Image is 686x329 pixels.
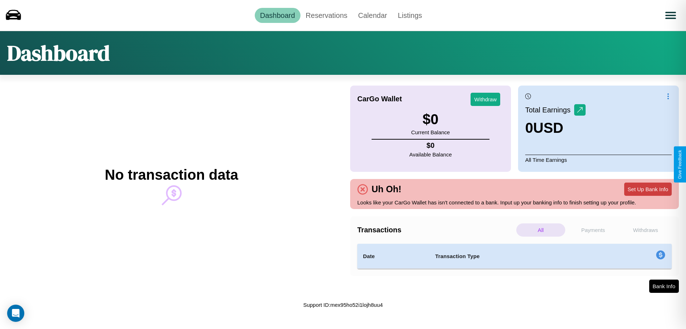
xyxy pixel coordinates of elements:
[392,8,427,23] a: Listings
[411,111,450,127] h3: $ 0
[409,150,452,159] p: Available Balance
[409,141,452,150] h4: $ 0
[649,280,679,293] button: Bank Info
[624,183,672,196] button: Set Up Bank Info
[516,223,565,237] p: All
[7,38,110,68] h1: Dashboard
[677,150,682,179] div: Give Feedback
[353,8,392,23] a: Calendar
[357,226,514,234] h4: Transactions
[525,103,574,116] p: Total Earnings
[471,93,500,106] button: Withdraw
[661,5,681,25] button: Open menu
[569,223,618,237] p: Payments
[300,8,353,23] a: Reservations
[411,127,450,137] p: Current Balance
[357,244,672,269] table: simple table
[525,155,672,165] p: All Time Earnings
[357,198,672,207] p: Looks like your CarGo Wallet has isn't connected to a bank. Input up your banking info to finish ...
[255,8,300,23] a: Dashboard
[357,95,402,103] h4: CarGo Wallet
[7,305,24,322] div: Open Intercom Messenger
[105,167,238,183] h2: No transaction data
[303,300,383,310] p: Support ID: mex95ho52i1lojh8uu4
[363,252,424,261] h4: Date
[525,120,586,136] h3: 0 USD
[621,223,670,237] p: Withdraws
[368,184,405,194] h4: Uh Oh!
[435,252,597,261] h4: Transaction Type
